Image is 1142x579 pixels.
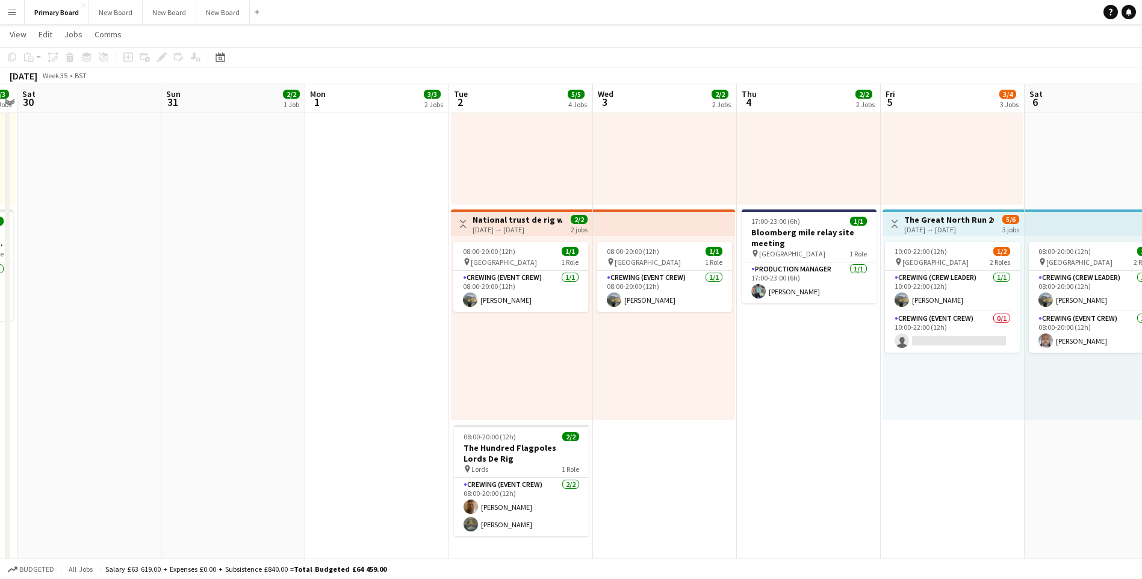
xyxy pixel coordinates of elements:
div: 2 Jobs [424,100,443,109]
span: Mon [310,88,326,99]
span: Lords [471,465,488,474]
span: 1/1 [562,247,579,256]
span: Thu [742,88,757,99]
span: 2/2 [855,90,872,99]
div: 3 Jobs [1000,100,1019,109]
app-job-card: 10:00-22:00 (12h)1/2 [GEOGRAPHIC_DATA]2 RolesCrewing (Crew Leader)1/110:00-22:00 (12h)[PERSON_NAM... [885,242,1020,353]
div: 4 Jobs [568,100,587,109]
span: 2/2 [571,215,588,224]
span: 4 [740,95,757,109]
span: Jobs [64,29,82,40]
span: Sun [166,88,181,99]
div: 3 jobs [1002,224,1019,234]
div: 2 Jobs [712,100,731,109]
div: [DATE] [10,70,37,82]
div: [DATE] → [DATE] [904,225,994,234]
span: 5 [884,95,895,109]
span: [GEOGRAPHIC_DATA] [902,258,969,267]
span: 5/6 [1002,215,1019,224]
div: 1 Job [284,100,299,109]
button: New Board [143,1,196,24]
app-job-card: 08:00-20:00 (12h)2/2The Hundred Flagpoles Lords De Rig Lords1 RoleCrewing (Event Crew)2/208:00-20... [454,425,589,536]
h3: Bloomberg mile relay site meeting [742,227,877,249]
span: Budgeted [19,565,54,574]
span: Sat [1029,88,1043,99]
span: 1 [308,95,326,109]
span: 08:00-20:00 (12h) [607,247,659,256]
a: View [5,26,31,42]
div: [DATE] → [DATE] [473,225,562,234]
span: 17:00-23:00 (6h) [751,217,800,226]
span: 1 Role [849,249,867,258]
span: Edit [39,29,52,40]
span: 30 [20,95,36,109]
span: 6 [1028,95,1043,109]
span: 3/4 [999,90,1016,99]
div: Salary £63 619.00 + Expenses £0.00 + Subsistence £840.00 = [105,565,386,574]
a: Jobs [60,26,87,42]
span: Sat [22,88,36,99]
span: 3/3 [424,90,441,99]
button: Budgeted [6,563,56,576]
span: 1/1 [850,217,867,226]
span: 1 Role [705,258,722,267]
span: 08:00-20:00 (12h) [463,247,515,256]
a: Comms [90,26,126,42]
span: Fri [886,88,895,99]
h3: National trust de rig works Group 4 [473,214,562,225]
span: Week 35 [40,71,70,80]
app-card-role: Crewing (Event Crew)2/208:00-20:00 (12h)[PERSON_NAME][PERSON_NAME] [454,478,589,536]
span: 1/1 [706,247,722,256]
a: Edit [34,26,57,42]
span: [GEOGRAPHIC_DATA] [471,258,537,267]
span: 1 Role [561,258,579,267]
app-job-card: 17:00-23:00 (6h)1/1Bloomberg mile relay site meeting [GEOGRAPHIC_DATA]1 RoleProduction manager1/1... [742,209,877,303]
span: View [10,29,26,40]
app-card-role: Crewing (Event Crew)1/108:00-20:00 (12h)[PERSON_NAME] [453,271,588,312]
span: Total Budgeted £64 459.00 [294,565,386,574]
app-job-card: 08:00-20:00 (12h)1/1 [GEOGRAPHIC_DATA]1 RoleCrewing (Event Crew)1/108:00-20:00 (12h)[PERSON_NAME] [597,242,732,312]
span: Tue [454,88,468,99]
span: 5/5 [568,90,585,99]
span: [GEOGRAPHIC_DATA] [759,249,825,258]
span: 3 [596,95,613,109]
app-card-role: Crewing (Crew Leader)1/110:00-22:00 (12h)[PERSON_NAME] [885,271,1020,312]
span: [GEOGRAPHIC_DATA] [615,258,681,267]
app-card-role: Production manager1/117:00-23:00 (6h)[PERSON_NAME] [742,262,877,303]
span: 2/2 [712,90,728,99]
span: [GEOGRAPHIC_DATA] [1046,258,1113,267]
app-card-role: Crewing (Event Crew)1/108:00-20:00 (12h)[PERSON_NAME] [597,271,732,312]
div: 2 Jobs [856,100,875,109]
span: All jobs [66,565,95,574]
button: New Board [89,1,143,24]
h3: The Hundred Flagpoles Lords De Rig [454,442,589,464]
span: 2 Roles [990,258,1010,267]
app-job-card: 08:00-20:00 (12h)1/1 [GEOGRAPHIC_DATA]1 RoleCrewing (Event Crew)1/108:00-20:00 (12h)[PERSON_NAME] [453,242,588,312]
span: 10:00-22:00 (12h) [895,247,947,256]
span: 1 Role [562,465,579,474]
span: Wed [598,88,613,99]
span: 2/2 [283,90,300,99]
span: 31 [164,95,181,109]
div: BST [75,71,87,80]
span: 2/2 [562,432,579,441]
app-card-role: Crewing (Event Crew)0/110:00-22:00 (12h) [885,312,1020,353]
span: 2 [452,95,468,109]
span: 1/2 [993,247,1010,256]
span: Comms [95,29,122,40]
h3: The Great North Run 2025 [904,214,994,225]
span: 08:00-20:00 (12h) [464,432,516,441]
span: 08:00-20:00 (12h) [1038,247,1091,256]
div: 2 jobs [571,224,588,234]
button: New Board [196,1,250,24]
button: Primary Board [25,1,89,24]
